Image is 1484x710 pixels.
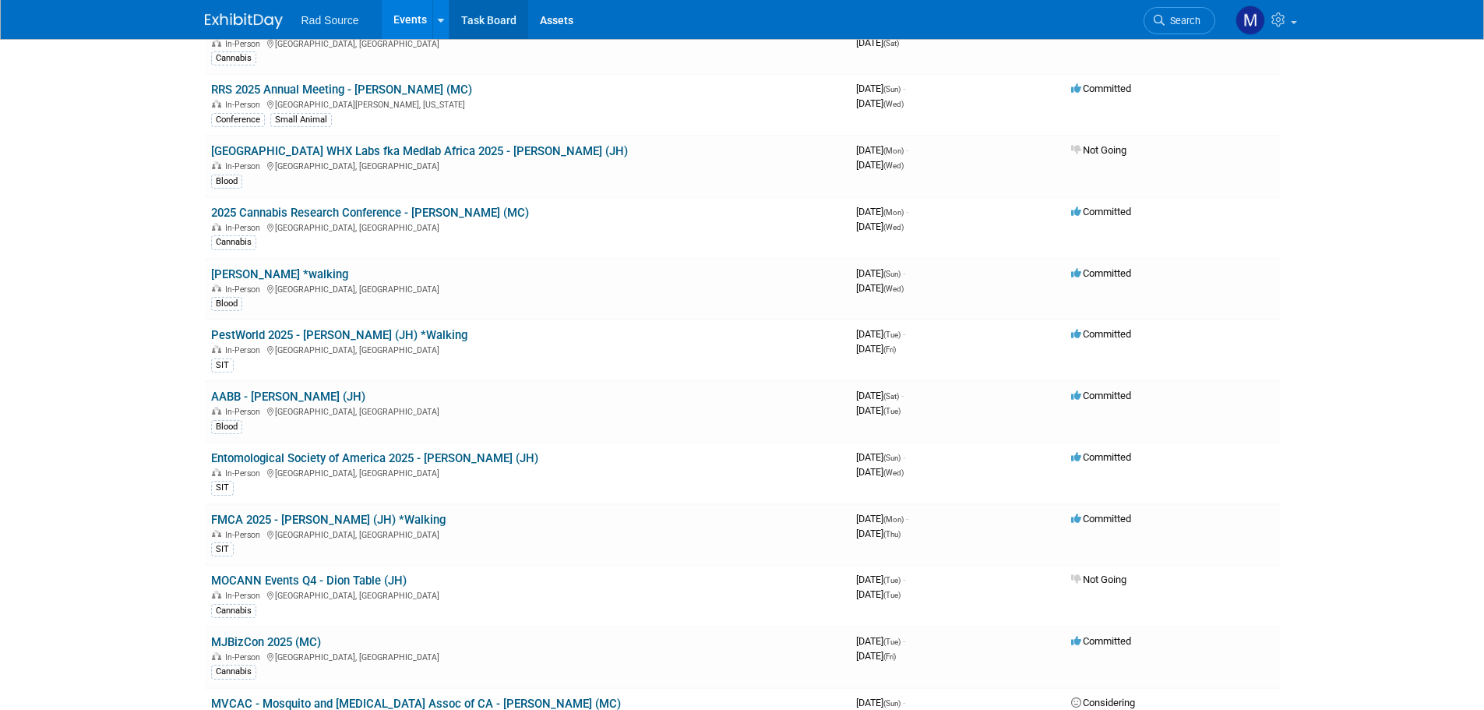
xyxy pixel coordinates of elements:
div: Cannabis [211,665,256,679]
span: [DATE] [856,466,904,478]
span: - [903,574,905,585]
span: In-Person [225,591,265,601]
img: In-Person Event [212,161,221,169]
span: (Thu) [883,530,901,539]
span: In-Person [225,223,265,233]
img: Madison Coleman [1235,5,1265,35]
a: PestWorld 2025 - [PERSON_NAME] (JH) *Walking [211,328,467,342]
a: Entomological Society of America 2025 - [PERSON_NAME] (JH) [211,451,538,465]
div: Cannabis [211,51,256,65]
span: (Fri) [883,345,896,354]
span: (Tue) [883,638,901,646]
div: Small Animal [270,113,332,127]
span: (Tue) [883,407,901,415]
span: [DATE] [856,97,904,109]
span: In-Person [225,284,265,295]
span: - [903,635,905,647]
div: [GEOGRAPHIC_DATA], [GEOGRAPHIC_DATA] [211,466,844,479]
span: In-Person [225,39,265,49]
span: (Tue) [883,330,901,339]
span: Rad Source [301,14,359,26]
span: [DATE] [856,574,905,585]
span: [DATE] [856,697,905,708]
span: (Wed) [883,284,904,293]
div: [GEOGRAPHIC_DATA], [GEOGRAPHIC_DATA] [211,282,844,295]
span: Committed [1071,635,1131,647]
a: MJBizCon 2025 (MC) [211,635,321,649]
a: 2025 Cannabis Research Conference - [PERSON_NAME] (MC) [211,206,529,220]
span: [DATE] [856,144,908,156]
span: Committed [1071,451,1131,463]
div: SIT [211,542,234,556]
img: ExhibitDay [205,13,283,29]
img: In-Person Event [212,652,221,660]
a: AABB - [PERSON_NAME] (JH) [211,390,365,404]
span: In-Person [225,407,265,417]
img: In-Person Event [212,100,221,108]
div: [GEOGRAPHIC_DATA], [GEOGRAPHIC_DATA] [211,404,844,417]
span: Not Going [1071,574,1126,585]
span: [DATE] [856,37,899,48]
span: [DATE] [856,513,908,525]
img: In-Person Event [212,223,221,231]
span: - [903,267,905,279]
div: Blood [211,297,242,311]
span: (Mon) [883,147,904,155]
span: (Wed) [883,223,904,231]
span: [DATE] [856,267,905,279]
span: (Sat) [883,39,899,48]
div: Cannabis [211,604,256,618]
span: In-Person [225,468,265,479]
span: - [901,390,904,401]
span: (Mon) [883,208,904,217]
span: Not Going [1071,144,1126,156]
span: Considering [1071,697,1135,708]
span: In-Person [225,652,265,662]
a: FMCA 2025 - [PERSON_NAME] (JH) *Walking [211,513,446,527]
img: In-Person Event [212,39,221,47]
span: [DATE] [856,404,901,416]
span: - [903,697,905,708]
span: (Wed) [883,161,904,170]
img: In-Person Event [212,468,221,476]
span: Committed [1071,513,1131,525]
span: Committed [1071,328,1131,340]
span: [DATE] [856,83,905,94]
span: (Sat) [883,392,899,401]
span: [DATE] [856,282,904,294]
span: Search [1165,15,1200,26]
div: [GEOGRAPHIC_DATA], [GEOGRAPHIC_DATA] [211,650,844,662]
span: Committed [1071,83,1131,94]
div: Blood [211,420,242,434]
div: [GEOGRAPHIC_DATA][PERSON_NAME], [US_STATE] [211,97,844,110]
span: [DATE] [856,588,901,600]
div: [GEOGRAPHIC_DATA], [GEOGRAPHIC_DATA] [211,528,844,540]
span: (Wed) [883,468,904,477]
span: - [903,451,905,463]
span: [DATE] [856,328,905,340]
a: MOCANN Events Q4 - Dion Table (JH) [211,574,407,588]
div: [GEOGRAPHIC_DATA], [GEOGRAPHIC_DATA] [211,37,844,49]
a: RRS 2025 Annual Meeting - [PERSON_NAME] (MC) [211,83,472,97]
div: [GEOGRAPHIC_DATA], [GEOGRAPHIC_DATA] [211,159,844,171]
span: [DATE] [856,206,908,217]
span: In-Person [225,161,265,171]
img: In-Person Event [212,284,221,292]
span: In-Person [225,530,265,540]
span: [DATE] [856,221,904,232]
div: [GEOGRAPHIC_DATA], [GEOGRAPHIC_DATA] [211,588,844,601]
span: [DATE] [856,343,896,355]
span: [DATE] [856,451,905,463]
span: [DATE] [856,528,901,539]
span: - [906,144,908,156]
div: [GEOGRAPHIC_DATA], [GEOGRAPHIC_DATA] [211,343,844,355]
span: In-Person [225,100,265,110]
div: Cannabis [211,235,256,249]
span: (Mon) [883,515,904,524]
img: In-Person Event [212,530,221,538]
span: (Sun) [883,85,901,94]
a: [PERSON_NAME] *walking [211,267,348,281]
a: Search [1144,7,1215,34]
span: (Fri) [883,652,896,661]
div: Conference [211,113,265,127]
